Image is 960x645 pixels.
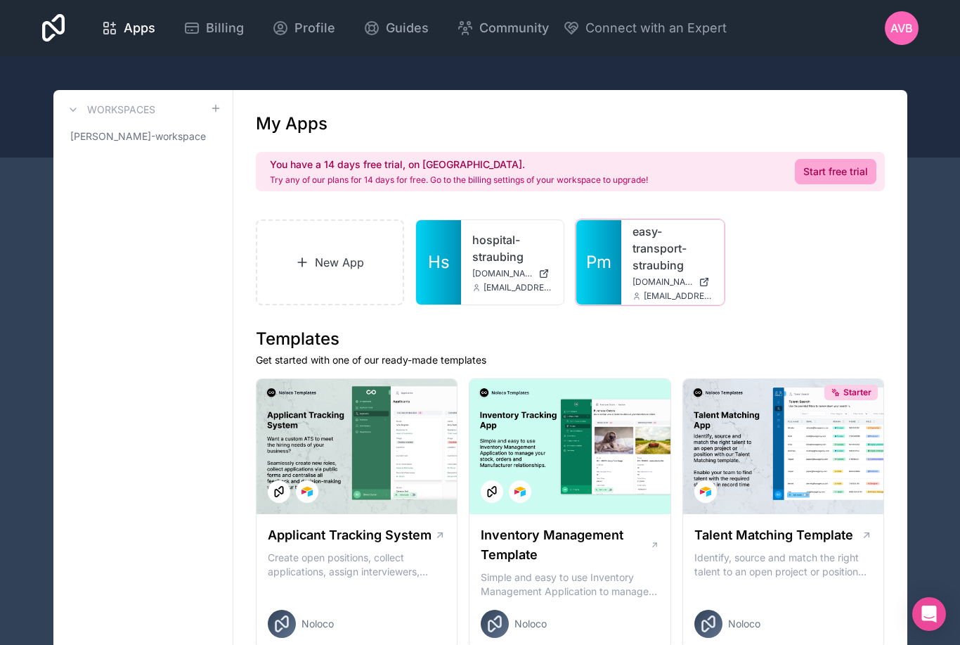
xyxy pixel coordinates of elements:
[65,101,155,118] a: Workspaces
[728,617,760,631] span: Noloco
[352,13,440,44] a: Guides
[301,617,334,631] span: Noloco
[481,570,659,599] p: Simple and easy to use Inventory Management Application to manage your stock, orders and Manufact...
[912,597,946,631] div: Open Intercom Messenger
[479,18,549,38] span: Community
[172,13,255,44] a: Billing
[576,220,621,305] a: Pm
[446,13,560,44] a: Community
[268,551,446,579] p: Create open positions, collect applications, assign interviewers, centralise candidate feedback a...
[256,219,405,305] a: New App
[270,174,648,186] p: Try any of our plans for 14 days for free. Go to the billing settings of your workspace to upgrade!
[256,113,327,135] h1: My Apps
[700,486,711,497] img: Airtable Logo
[481,525,649,565] h1: Inventory Management Template
[270,158,648,172] h2: You have a 14 days free trial, on [GEOGRAPHIC_DATA].
[795,159,876,184] a: Start free trial
[416,220,461,305] a: Hs
[563,18,727,38] button: Connect with an Expert
[514,486,526,497] img: Airtable Logo
[514,617,547,631] span: Noloco
[294,18,335,38] span: Profile
[694,551,873,579] p: Identify, source and match the right talent to an open project or position with our Talent Matchi...
[633,276,713,288] a: [DOMAIN_NAME]
[124,18,155,38] span: Apps
[586,251,611,274] span: Pm
[633,276,693,288] span: [DOMAIN_NAME]
[65,124,221,149] a: [PERSON_NAME]-workspace
[694,525,853,545] h1: Talent Matching Template
[261,13,346,44] a: Profile
[268,525,432,545] h1: Applicant Tracking System
[585,18,727,38] span: Connect with an Expert
[386,18,429,38] span: Guides
[256,353,885,367] p: Get started with one of our ready-made templates
[633,223,713,274] a: easy-transport-straubing
[890,20,913,37] span: AVB
[90,13,167,44] a: Apps
[87,103,155,117] h3: Workspaces
[472,268,552,279] a: [DOMAIN_NAME]
[256,328,885,350] h1: Templates
[472,268,533,279] span: [DOMAIN_NAME]
[301,486,313,497] img: Airtable Logo
[484,282,552,293] span: [EMAIL_ADDRESS][DOMAIN_NAME]
[644,290,713,302] span: [EMAIL_ADDRESS][DOMAIN_NAME]
[843,387,871,398] span: Starter
[70,129,206,143] span: [PERSON_NAME]-workspace
[472,231,552,265] a: hospital-straubing
[428,251,450,274] span: Hs
[206,18,244,38] span: Billing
